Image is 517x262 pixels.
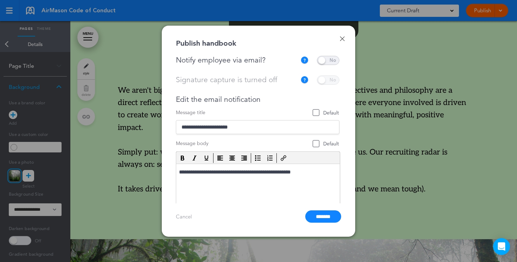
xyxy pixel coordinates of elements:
[493,238,510,255] div: Open Intercom Messenger
[300,76,309,84] img: tooltip_icon.svg
[189,153,200,163] div: Italic
[177,153,188,163] div: Bold
[226,153,238,163] div: Align center
[201,153,212,163] div: Underline
[176,140,209,147] span: Message body
[215,153,226,163] div: Align left
[252,153,263,163] div: Bullet list
[340,36,345,41] a: Done
[313,110,339,116] span: Default
[238,153,250,163] div: Align right
[176,109,205,116] span: Message title
[176,213,192,220] a: Cancel
[176,164,340,227] iframe: Rich Text Area. Press ALT-F9 for menu. Press ALT-F10 for toolbar. Press ALT-0 for help
[300,56,309,65] img: tooltip_icon.svg
[176,95,339,104] div: Edit the email notification
[313,140,339,147] span: Default
[278,153,289,163] div: Insert/edit link
[176,40,236,47] div: Publish handbook
[264,153,275,163] div: Numbered list
[176,56,300,65] div: Notify employee via email?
